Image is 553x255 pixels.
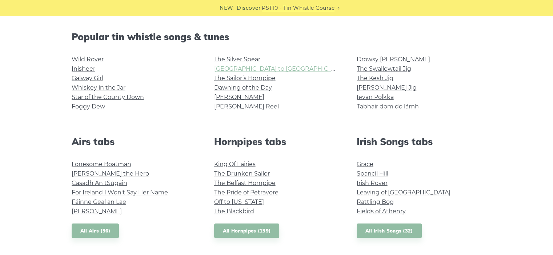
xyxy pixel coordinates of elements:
[357,103,419,110] a: Tabhair dom do lámh
[214,208,254,215] a: The Blackbird
[214,223,280,238] a: All Hornpipes (139)
[72,223,119,238] a: All Airs (36)
[357,65,411,72] a: The Swallowtail Jig
[72,136,197,147] h2: Airs tabs
[214,65,348,72] a: [GEOGRAPHIC_DATA] to [GEOGRAPHIC_DATA]
[72,56,104,63] a: Wild Rover
[72,103,105,110] a: Foggy Dew
[357,75,393,82] a: The Kesh Jig
[214,94,264,100] a: [PERSON_NAME]
[357,189,450,196] a: Leaving of [GEOGRAPHIC_DATA]
[357,94,394,100] a: Ievan Polkka
[72,161,131,168] a: Lonesome Boatman
[72,65,95,72] a: Inisheer
[357,180,388,186] a: Irish Rover
[357,198,394,205] a: Rattling Bog
[214,75,276,82] a: The Sailor’s Hornpipe
[357,136,482,147] h2: Irish Songs tabs
[262,4,334,12] a: PST10 - Tin Whistle Course
[214,198,264,205] a: Off to [US_STATE]
[72,84,125,91] a: Whiskey in the Jar
[72,31,482,42] h2: Popular tin whistle songs & tunes
[220,4,235,12] span: NEW:
[357,170,388,177] a: Spancil Hill
[357,84,417,91] a: [PERSON_NAME] Jig
[72,170,149,177] a: [PERSON_NAME] the Hero
[357,223,422,238] a: All Irish Songs (32)
[237,4,261,12] span: Discover
[72,94,144,100] a: Star of the County Down
[214,136,339,147] h2: Hornpipes tabs
[214,84,272,91] a: Dawning of the Day
[72,198,126,205] a: Fáinne Geal an Lae
[72,189,168,196] a: For Ireland I Won’t Say Her Name
[72,180,127,186] a: Casadh An tSúgáin
[72,75,103,82] a: Galway Girl
[214,189,278,196] a: The Pride of Petravore
[357,56,430,63] a: Drowsy [PERSON_NAME]
[357,208,406,215] a: Fields of Athenry
[214,56,260,63] a: The Silver Spear
[214,180,276,186] a: The Belfast Hornpipe
[214,103,279,110] a: [PERSON_NAME] Reel
[214,161,256,168] a: King Of Fairies
[72,208,122,215] a: [PERSON_NAME]
[214,170,270,177] a: The Drunken Sailor
[357,161,373,168] a: Grace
